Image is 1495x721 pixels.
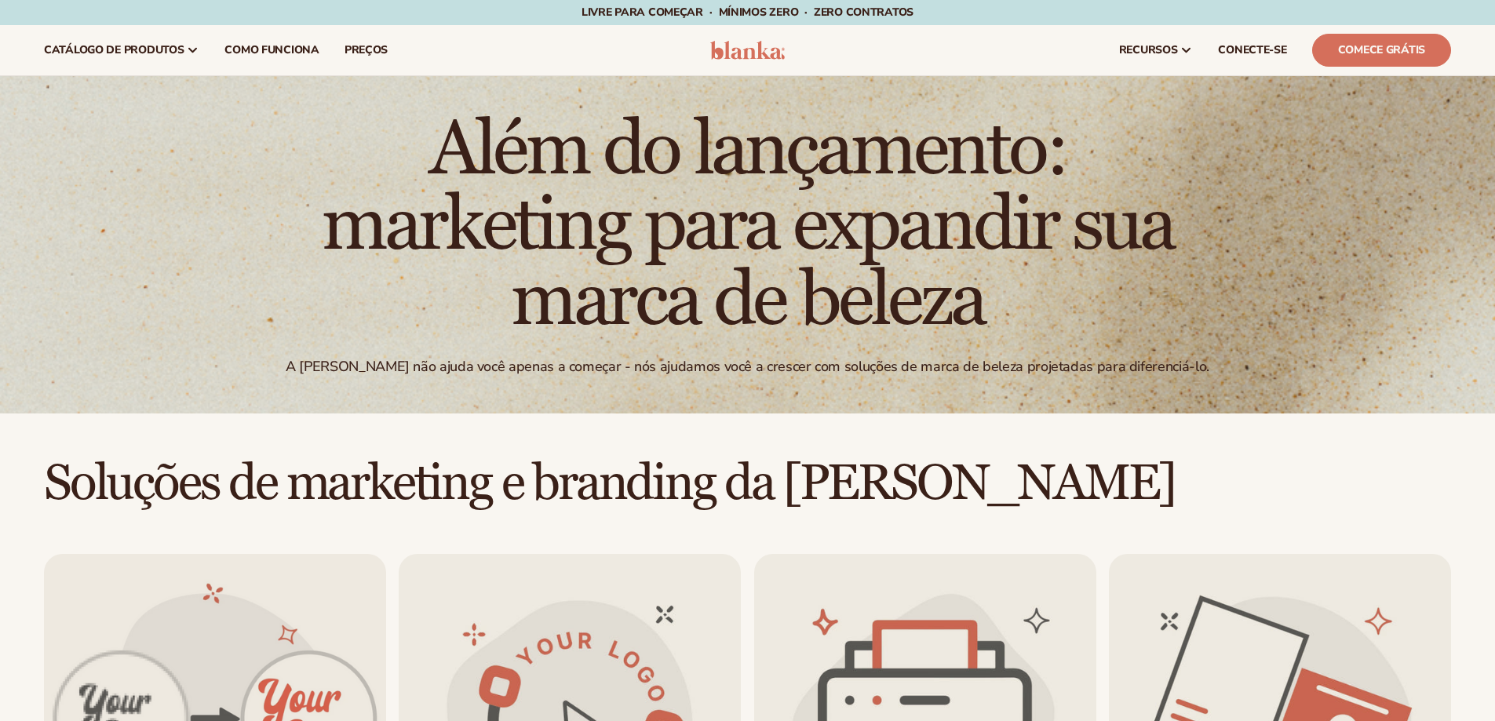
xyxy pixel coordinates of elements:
font: recursos [1119,42,1178,57]
font: Livre para começar [582,5,703,20]
font: Soluções de marketing e branding da [PERSON_NAME] [44,453,1175,514]
a: catálogo de produtos [31,25,212,75]
font: preços [345,42,388,57]
a: CONECTE-SE [1205,25,1299,75]
a: preços [332,25,400,75]
font: CONECTE-SE [1218,42,1286,57]
font: A [PERSON_NAME] não ajuda você apenas a começar - nós ajudamos você a crescer com soluções de mar... [286,357,1209,376]
font: · [709,5,713,20]
font: Além do lançamento: marketing para expandir sua marca de beleza [322,104,1173,347]
font: Comece grátis [1338,42,1425,57]
a: Comece grátis [1312,34,1451,67]
font: Mínimos ZERO [719,5,799,20]
font: ZERO contratos [814,5,913,20]
font: Como funciona [224,42,319,57]
a: Como funciona [212,25,331,75]
a: recursos [1107,25,1206,75]
font: catálogo de produtos [44,42,184,57]
img: logotipo [710,41,785,60]
font: · [804,5,808,20]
